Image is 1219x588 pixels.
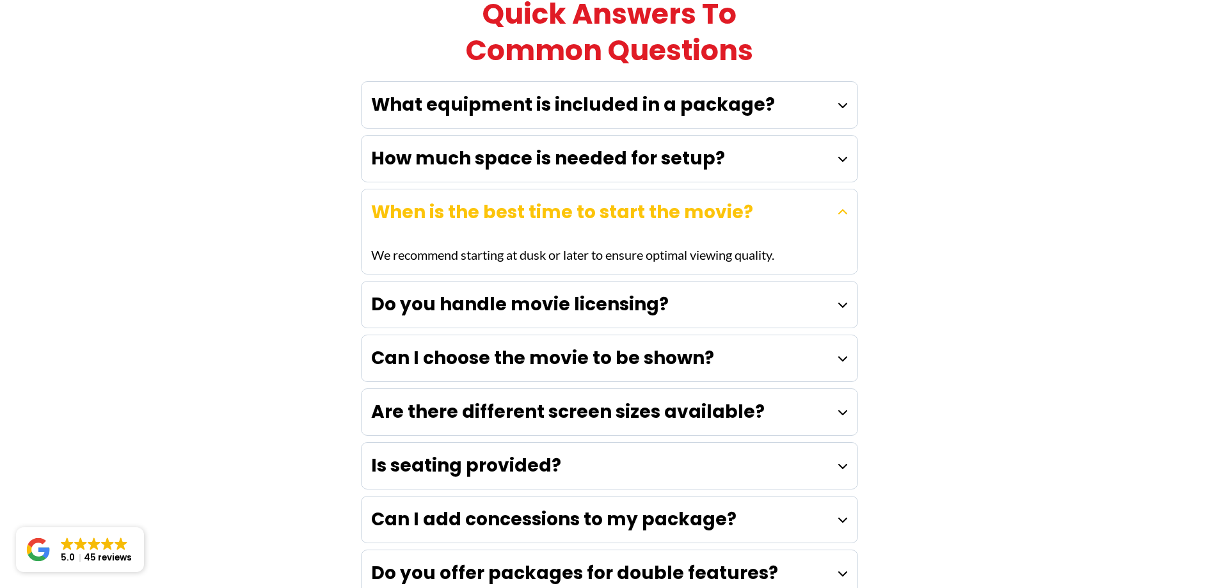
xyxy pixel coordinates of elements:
strong: Do you offer packages for double features? [371,560,778,585]
strong: Can I add concessions to my package? [371,507,737,532]
strong: Do you handle movie licensing? [371,292,669,317]
a: Close GoogleGoogleGoogleGoogleGoogle 5.045 reviews [16,527,144,572]
p: We recommend starting at dusk or later to ensure optimal viewing quality. [371,245,774,264]
strong: Common Questions [466,31,753,70]
strong: Are there different screen sizes available? [371,399,765,424]
strong: Can I choose the movie to be shown? [371,346,714,370]
strong: When is the best time to start the movie? [371,200,753,225]
strong: How much space is needed for setup? [371,146,725,171]
strong: Is seating provided? [371,453,561,478]
strong: What equipment is included in a package? [371,92,775,117]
